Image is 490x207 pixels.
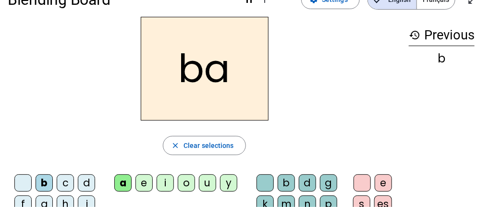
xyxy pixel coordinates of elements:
[278,174,295,192] div: b
[299,174,316,192] div: d
[157,174,174,192] div: i
[375,174,392,192] div: e
[141,17,269,121] h2: ba
[163,136,246,155] button: Clear selections
[320,174,337,192] div: g
[409,29,420,41] mat-icon: history
[409,53,475,64] div: b
[36,174,53,192] div: b
[184,140,234,151] span: Clear selections
[178,174,195,192] div: o
[199,174,216,192] div: u
[220,174,237,192] div: y
[57,174,74,192] div: c
[114,174,132,192] div: a
[135,174,153,192] div: e
[78,174,95,192] div: d
[409,24,475,46] h3: Previous
[171,141,180,150] mat-icon: close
